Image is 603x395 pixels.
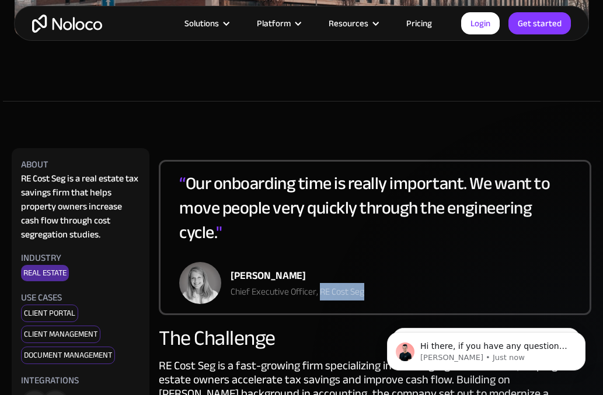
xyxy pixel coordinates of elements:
div: Our onboarding time is really important. We want to move people very quickly through the engineer... [179,171,571,262]
span: " [216,216,222,249]
span: “ [179,167,186,200]
div: real estate [21,265,69,281]
div: Solutions [184,16,219,31]
div: Industry [21,251,61,265]
div: RE Cost Seg is a real estate tax savings firm that helps property owners increase cash flow throu... [21,172,140,242]
div: Resources [329,16,368,31]
div: [PERSON_NAME] [231,267,364,285]
iframe: Intercom notifications message [370,307,603,389]
div: USE CASES [21,291,62,305]
div: Platform [257,16,291,31]
div: client portal [21,305,78,322]
div: Resources [314,16,392,31]
div: About [21,158,48,172]
div: document management [21,347,115,364]
div: Integrations [21,373,79,387]
a: Login [461,12,500,34]
div: Chief Executive Officer, RE Cost Seg [231,285,364,299]
a: home [32,15,102,33]
a: Pricing [392,16,447,31]
a: Get started [508,12,571,34]
div: client management [21,326,100,343]
div: Solutions [170,16,242,31]
div: The Challenge [159,327,591,350]
div: Platform [242,16,314,31]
